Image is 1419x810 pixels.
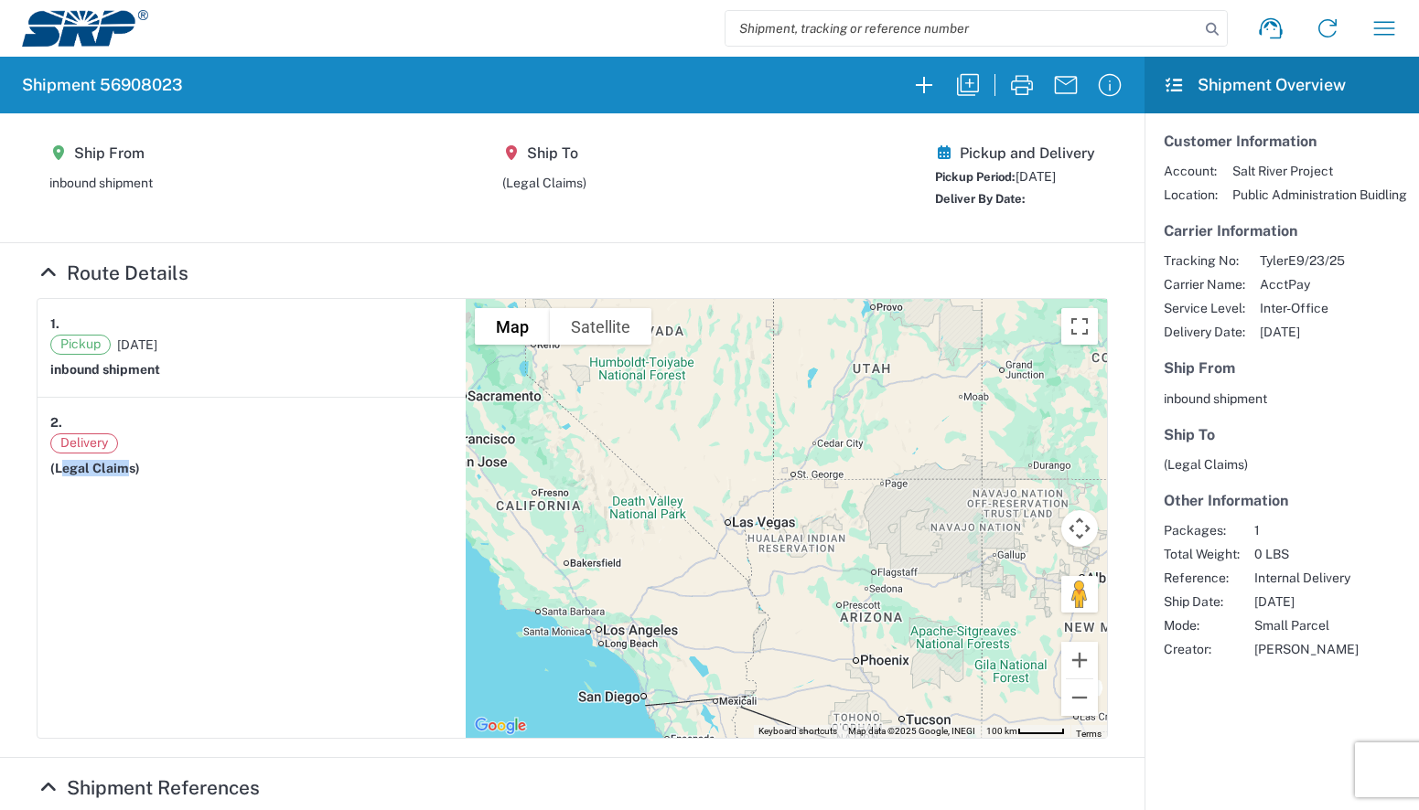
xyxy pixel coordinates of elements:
[117,336,157,353] span: [DATE]
[1061,510,1098,547] button: Map camera controls
[1164,492,1400,509] h5: Other Information
[1260,276,1345,293] span: AcctPay
[1164,187,1218,203] span: Location:
[1164,133,1400,150] h5: Customer Information
[1164,300,1245,316] span: Service Level:
[1164,457,1248,472] span: (Legal Claims)
[1164,252,1245,269] span: Tracking No:
[22,74,183,96] h2: Shipment 56908023
[1254,546,1359,562] span: 0 LBS
[1061,679,1098,716] button: Zoom out
[1260,300,1345,316] span: Inter-Office
[1260,252,1345,269] span: TylerE9/23/25
[470,714,531,738] a: Open this area in Google Maps (opens a new window)
[502,144,586,162] h5: Ship To
[1164,359,1400,377] h5: Ship From
[981,725,1070,738] button: Map Scale: 100 km per 48 pixels
[1164,222,1400,240] h5: Carrier Information
[50,335,111,355] span: Pickup
[1164,546,1240,562] span: Total Weight:
[1076,729,1102,739] a: Terms
[986,726,1017,736] span: 100 km
[848,726,975,736] span: Map data ©2025 Google, INEGI
[550,308,651,345] button: Show satellite imagery
[1232,163,1407,179] span: Salt River Project
[1164,522,1240,538] span: Packages:
[1254,593,1359,610] span: [DATE]
[37,776,260,799] a: Hide Details
[50,433,118,453] span: Delivery
[1254,641,1359,657] span: [PERSON_NAME]
[49,144,153,162] h5: Ship From
[1016,169,1056,184] span: [DATE]
[1164,570,1240,586] span: Reference:
[726,11,1199,46] input: Shipment, tracking or reference number
[1061,642,1098,678] button: Zoom in
[935,170,1016,184] span: Pickup Period:
[1164,593,1240,610] span: Ship Date:
[1145,57,1419,113] header: Shipment Overview
[1164,617,1240,634] span: Mode:
[935,192,1026,206] span: Deliver By Date:
[470,714,531,738] img: Google
[1164,391,1267,406] span: inbound shipment
[1164,163,1218,179] span: Account:
[475,308,550,345] button: Show street map
[1061,576,1098,613] button: Drag Pegman onto the map to open Street View
[37,261,188,284] a: Hide Details
[1260,324,1345,340] span: [DATE]
[50,410,62,433] strong: 2.
[1254,522,1359,538] span: 1
[1232,187,1407,203] span: Public Administration Buidling
[758,725,837,738] button: Keyboard shortcuts
[1164,426,1400,443] h5: Ship To
[502,176,586,190] span: (Legal Claims)
[49,175,153,191] div: inbound shipment
[50,312,59,335] strong: 1.
[1254,570,1359,586] span: Internal Delivery
[1254,617,1359,634] span: Small Parcel
[1164,324,1245,340] span: Delivery Date:
[1164,641,1240,657] span: Creator:
[1061,308,1098,345] button: Toggle fullscreen view
[50,362,160,377] strong: inbound shipment
[50,461,140,475] span: (Legal Claims)
[22,10,148,47] img: srp
[1164,276,1245,293] span: Carrier Name:
[935,144,1095,162] h5: Pickup and Delivery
